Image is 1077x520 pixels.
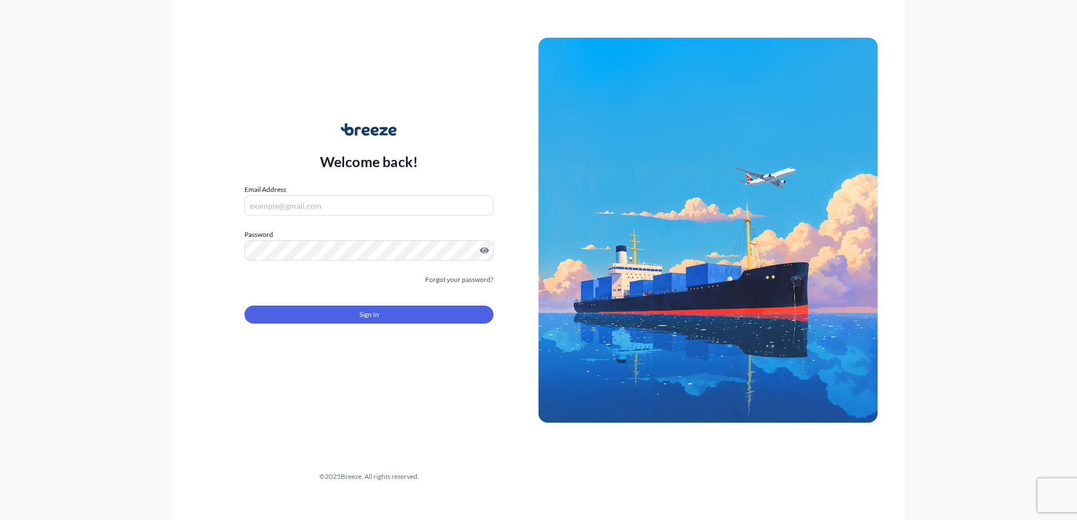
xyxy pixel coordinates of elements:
[244,306,493,324] button: Sign In
[359,309,379,320] span: Sign In
[425,274,493,285] a: Forgot your password?
[244,184,286,195] label: Email Address
[244,195,493,216] input: example@gmail.com
[320,153,419,171] p: Welcome back!
[480,246,489,255] button: Show password
[244,229,493,240] label: Password
[199,471,538,482] div: © 2025 Breeze. All rights reserved.
[538,38,878,423] img: Ship illustration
